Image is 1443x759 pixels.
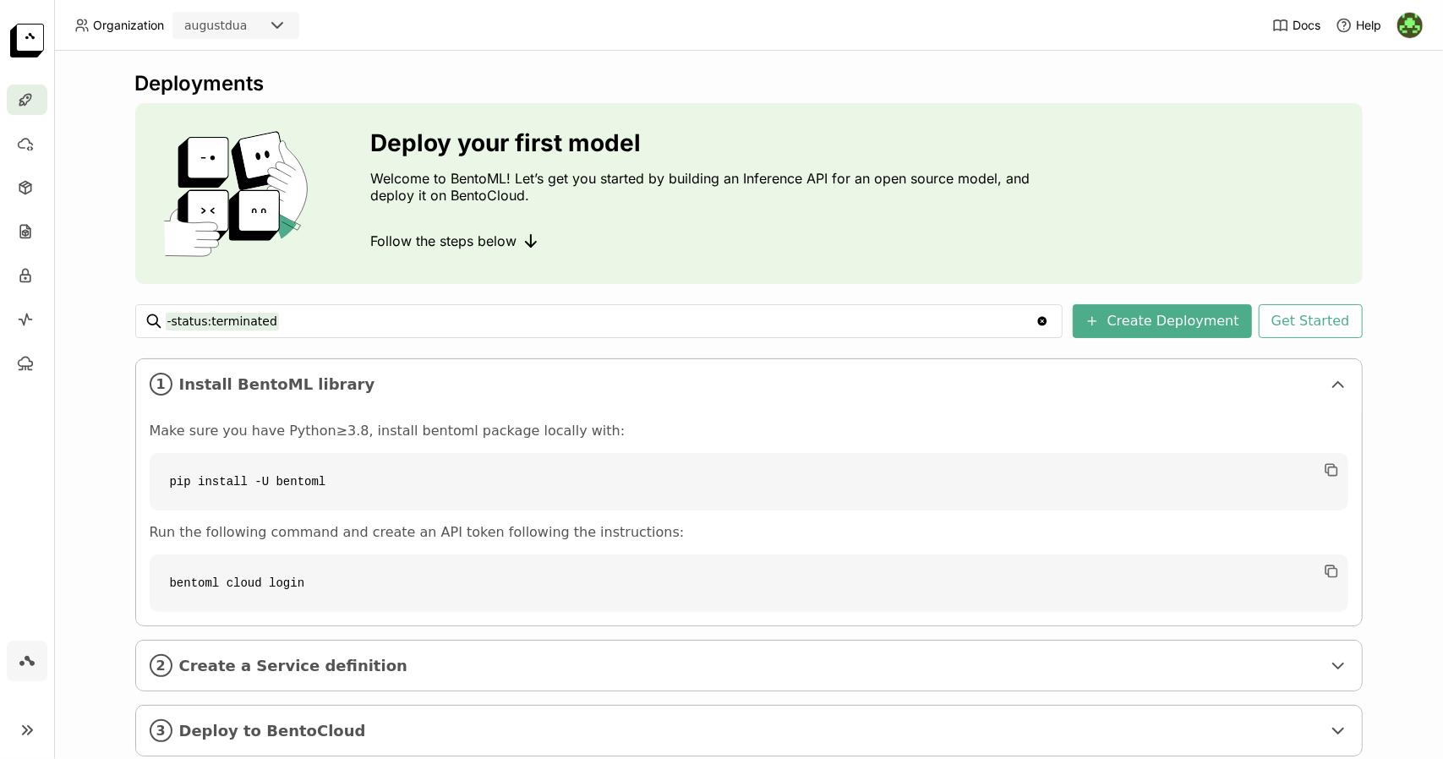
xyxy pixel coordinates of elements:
button: Create Deployment [1073,304,1252,338]
div: 2Create a Service definition [136,641,1362,691]
span: Organization [93,18,164,33]
div: 3Deploy to BentoCloud [136,706,1362,756]
i: 3 [150,719,172,742]
a: Docs [1272,17,1320,34]
span: Docs [1293,18,1320,33]
p: Make sure you have Python≥3.8, install bentoml package locally with: [150,423,1348,440]
span: Create a Service definition [179,657,1321,675]
input: Selected augustdua. [249,18,250,35]
p: Welcome to BentoML! Let’s get you started by building an Inference API for an open source model, ... [371,170,1039,204]
span: Deploy to BentoCloud [179,722,1321,740]
h3: Deploy your first model [371,129,1039,156]
img: August Dua [1397,13,1423,38]
code: bentoml cloud login [150,554,1348,612]
span: Follow the steps below [371,232,517,249]
div: Deployments [135,71,1363,96]
div: augustdua [184,17,247,34]
p: Run the following command and create an API token following the instructions: [150,524,1348,541]
img: cover onboarding [149,130,331,257]
div: Help [1336,17,1381,34]
svg: Clear value [1036,314,1049,328]
div: 1Install BentoML library [136,359,1362,409]
button: Get Started [1259,304,1363,338]
i: 2 [150,654,172,677]
input: Search [166,308,1036,335]
span: Help [1356,18,1381,33]
code: pip install -U bentoml [150,453,1348,511]
img: logo [10,24,44,57]
span: Install BentoML library [179,375,1321,394]
i: 1 [150,373,172,396]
